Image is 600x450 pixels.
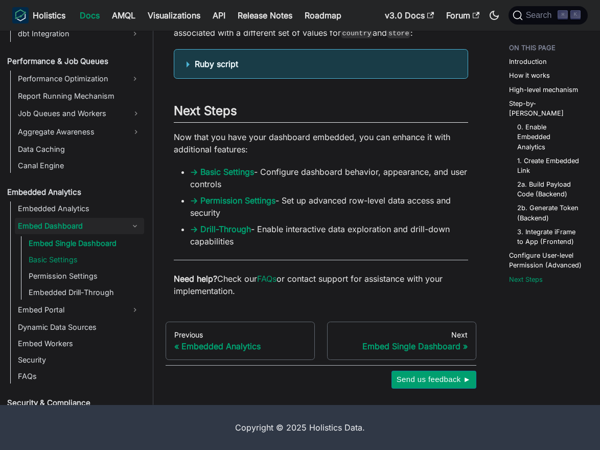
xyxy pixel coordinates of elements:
[174,330,306,340] div: Previous
[336,330,468,340] div: Next
[558,10,568,19] kbd: ⌘
[523,11,558,20] span: Search
[15,71,126,87] a: Performance Optimization
[190,195,275,206] a: → Permission Settings
[298,7,348,24] a: Roadmap
[15,218,126,234] a: Embed Dashboard
[187,58,455,70] summary: Ruby script
[15,302,126,318] a: Embed Portal
[190,167,254,177] a: → Basic Settings
[74,7,106,24] a: Docs
[440,7,486,24] a: Forum
[174,103,468,123] h2: Next Steps
[509,275,543,284] a: Next Steps
[26,269,144,283] a: Permission Settings
[190,194,468,219] li: - Set up advanced row-level data access and security
[12,7,29,24] img: Holistics
[517,227,580,246] a: 3. Integrate iFrame to App (Frontend)
[509,6,588,25] button: Search (Command+K)
[509,99,584,118] a: Step-by-[PERSON_NAME]
[379,7,440,24] a: v3.0 Docs
[15,105,144,122] a: Job Queues and Workers
[15,369,144,384] a: FAQs
[391,371,476,388] button: Send us feedback ►
[37,421,563,434] div: Copyright © 2025 Holistics Data.
[26,253,144,267] a: Basic Settings
[33,9,65,21] b: Holistics
[4,54,144,69] a: Performance & Job Queues
[509,251,584,270] a: Configure User-level Permission (Advanced)
[126,26,144,42] button: Expand sidebar category 'dbt Integration'
[142,7,206,24] a: Visualizations
[166,322,476,361] nav: Docs pages
[15,353,144,367] a: Security
[509,71,550,80] a: How it works
[174,274,217,284] strong: Need help?
[486,7,502,24] button: Switch between dark and light mode (currently dark mode)
[517,122,580,152] a: 0. Enable Embedded Analytics
[126,302,144,318] button: Expand sidebar category 'Embed Portal'
[126,71,144,87] button: Expand sidebar category 'Performance Optimization'
[387,28,410,38] code: store
[174,273,468,297] p: Check our or contact support for assistance with your implementation.
[517,156,580,175] a: 1. Create Embedded Link
[517,203,580,222] a: 2b. Generate Token (Backend)
[570,10,581,19] kbd: K
[190,223,468,247] li: - Enable interactive data exploration and drill-down capabilities
[4,396,144,410] a: Security & Compliance
[174,131,468,155] p: Now that you have your dashboard embedded, you can enhance it with additional features:
[327,322,476,361] a: NextEmbed Single Dashboard
[15,124,144,140] a: Aggregate Awareness
[232,7,298,24] a: Release Notes
[15,26,126,42] a: dbt Integration
[397,373,471,386] span: Send us feedback ►
[15,201,144,216] a: Embedded Analytics
[174,341,306,351] div: Embedded Analytics
[26,236,144,251] a: Embed Single Dashboard
[26,285,144,300] a: Embedded Drill-Through
[190,166,468,190] li: - Configure dashboard behavior, appearance, and user controls
[190,224,251,234] a: → Drill-Through
[15,89,144,103] a: Report Running Mechanism
[341,28,373,38] code: country
[15,142,144,156] a: Data Caching
[517,179,580,199] a: 2a. Build Payload Code (Backend)
[195,59,238,69] b: Ruby script
[509,85,578,95] a: High-level mechanism
[509,57,547,66] a: Introduction
[15,320,144,334] a: Dynamic Data Sources
[4,185,144,199] a: Embedded Analytics
[126,218,144,234] button: Collapse sidebar category 'Embed Dashboard'
[206,7,232,24] a: API
[257,274,276,284] a: FAQs
[15,336,144,351] a: Embed Workers
[15,159,144,173] a: Canal Engine
[336,341,468,351] div: Embed Single Dashboard
[106,7,142,24] a: AMQL
[166,322,315,361] a: PreviousEmbedded Analytics
[12,7,65,24] a: HolisticsHolistics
